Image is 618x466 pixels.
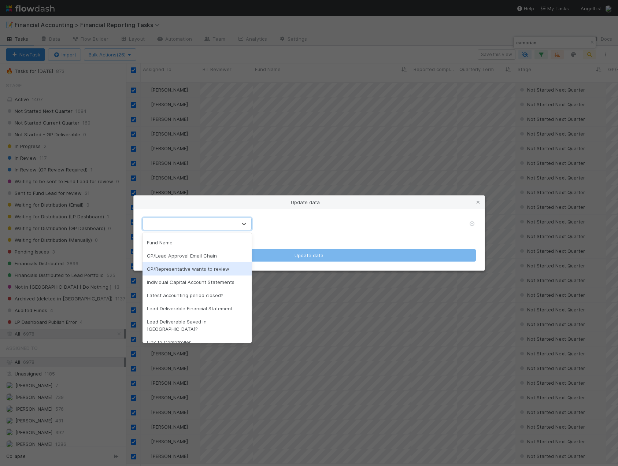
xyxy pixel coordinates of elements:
[143,262,252,275] div: GP/Representative wants to review
[143,336,252,349] div: Link to Comptroller
[143,236,252,249] div: Fund Name
[143,315,252,336] div: Lead Deliverable Saved in [GEOGRAPHIC_DATA]?
[143,249,252,262] div: GP/Lead Approval Email Chain
[143,275,252,289] div: Individual Capital Account Statements
[143,302,252,315] div: Lead Deliverable Financial Statement
[143,249,476,262] button: Update data
[134,196,485,209] div: Update data
[143,289,252,302] div: Latest accounting period closed?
